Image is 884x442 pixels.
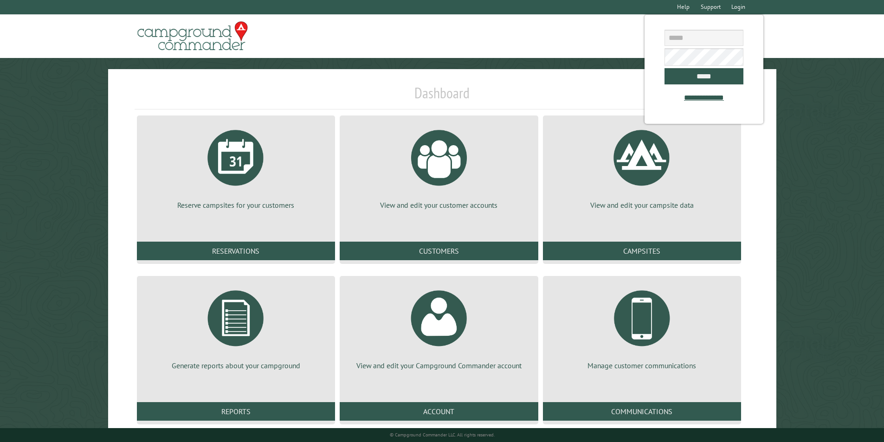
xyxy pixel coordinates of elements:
p: Generate reports about your campground [148,360,324,371]
h1: Dashboard [135,84,750,109]
p: Reserve campsites for your customers [148,200,324,210]
a: Generate reports about your campground [148,283,324,371]
a: Reports [137,402,335,421]
p: View and edit your Campground Commander account [351,360,527,371]
small: © Campground Commander LLC. All rights reserved. [390,432,495,438]
p: Manage customer communications [554,360,730,371]
a: Communications [543,402,741,421]
a: Manage customer communications [554,283,730,371]
a: Customers [340,242,538,260]
a: View and edit your campsite data [554,123,730,210]
a: Reservations [137,242,335,260]
a: View and edit your customer accounts [351,123,527,210]
a: View and edit your Campground Commander account [351,283,527,371]
img: Campground Commander [135,18,251,54]
a: Reserve campsites for your customers [148,123,324,210]
a: Account [340,402,538,421]
p: View and edit your customer accounts [351,200,527,210]
a: Campsites [543,242,741,260]
p: View and edit your campsite data [554,200,730,210]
